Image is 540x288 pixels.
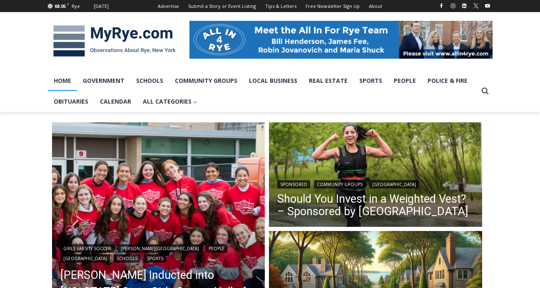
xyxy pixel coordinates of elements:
[206,244,227,253] a: People
[459,1,469,11] a: Linkedin
[144,254,166,263] a: Sports
[277,193,474,218] a: Should You Invest in a Weighted Vest? – Sponsored by [GEOGRAPHIC_DATA]
[243,70,303,91] a: Local Business
[369,180,419,189] a: [GEOGRAPHIC_DATA]
[60,243,257,263] div: | | | | |
[94,2,109,10] div: [DATE]
[189,21,493,58] img: All in for Rye
[72,2,80,10] div: Rye
[60,244,114,253] a: Girls Varsity Soccer
[422,70,473,91] a: Police & Fire
[77,70,130,91] a: Government
[48,70,77,91] a: Home
[277,179,474,189] div: | |
[277,180,310,189] a: Sponsored
[471,1,481,11] a: X
[67,2,69,6] span: F
[314,180,366,189] a: Community Groups
[130,70,169,91] a: Schools
[269,122,482,229] img: (PHOTO: Runner with a weighted vest. Contributed.)
[48,70,478,112] nav: Primary Navigation
[48,20,181,63] img: MyRye.com
[55,3,66,9] span: 68.05
[169,70,243,91] a: Community Groups
[303,70,353,91] a: Real Estate
[114,254,140,263] a: Schools
[118,244,202,253] a: [PERSON_NAME][GEOGRAPHIC_DATA]
[94,91,137,112] a: Calendar
[436,1,446,11] a: Facebook
[269,122,482,229] a: Read More Should You Invest in a Weighted Vest? – Sponsored by White Plains Hospital
[48,91,94,112] a: Obituaries
[483,1,493,11] a: YouTube
[60,254,110,263] a: [GEOGRAPHIC_DATA]
[137,91,203,112] a: All Categories
[478,84,493,99] button: View Search Form
[143,97,197,106] span: All Categories
[448,1,458,11] a: Instagram
[388,70,422,91] a: People
[353,70,388,91] a: Sports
